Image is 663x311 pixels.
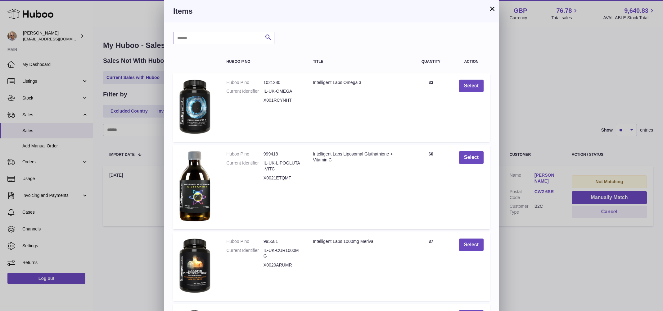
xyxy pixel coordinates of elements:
[459,80,484,92] button: Select
[220,53,307,70] th: Huboo P no
[313,80,403,86] div: Intelligent Labs Omega 3
[173,6,490,16] h3: Items
[264,97,300,103] dd: X001RCYNHT
[264,248,300,259] dd: IL-UK-CUR1000MG
[179,151,210,221] img: Intelligent Labs Liposomal Gluthathione + Vitamin C
[264,239,300,244] dd: 995581
[226,239,263,244] dt: Huboo P no
[226,160,263,172] dt: Current Identifier
[459,239,484,251] button: Select
[409,232,453,301] td: 37
[264,151,300,157] dd: 999418
[453,53,490,70] th: Action
[226,248,263,259] dt: Current Identifier
[489,5,496,12] button: ×
[409,73,453,142] td: 33
[409,145,453,229] td: 60
[313,239,403,244] div: Intelligent Labs 1000mg Meriva
[459,151,484,164] button: Select
[226,151,263,157] dt: Huboo P no
[226,88,263,94] dt: Current Identifier
[409,53,453,70] th: Quantity
[264,160,300,172] dd: IL-UK-LIPOGLUTA-VITC
[264,80,300,86] dd: 1021280
[226,80,263,86] dt: Huboo P no
[179,239,210,293] img: Intelligent Labs 1000mg Meriva
[264,88,300,94] dd: IL-UK-OMEGA
[313,151,403,163] div: Intelligent Labs Liposomal Gluthathione + Vitamin C
[264,262,300,268] dd: X0020ARUMR
[179,80,210,134] img: Intelligent Labs Omega 3
[264,175,300,181] dd: X0021ETQMT
[307,53,409,70] th: Title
